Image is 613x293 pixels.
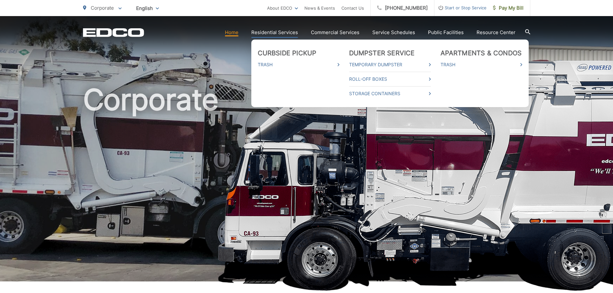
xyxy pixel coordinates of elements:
span: English [131,3,164,14]
h1: Corporate [83,84,530,287]
a: Resource Center [477,29,515,36]
a: Service Schedules [372,29,415,36]
a: About EDCO [267,4,298,12]
a: Home [225,29,238,36]
a: News & Events [304,4,335,12]
a: Residential Services [251,29,298,36]
a: Temporary Dumpster [349,61,431,69]
a: Roll-Off Boxes [349,75,431,83]
a: Trash [441,61,522,69]
span: Pay My Bill [493,4,524,12]
a: Commercial Services [311,29,359,36]
a: EDCD logo. Return to the homepage. [83,28,144,37]
a: Curbside Pickup [258,49,317,57]
a: Public Facilities [428,29,464,36]
a: Trash [258,61,339,69]
a: Dumpster Service [349,49,415,57]
a: Storage Containers [349,90,431,97]
span: Corporate [91,5,114,11]
a: Contact Us [341,4,364,12]
a: Apartments & Condos [441,49,522,57]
